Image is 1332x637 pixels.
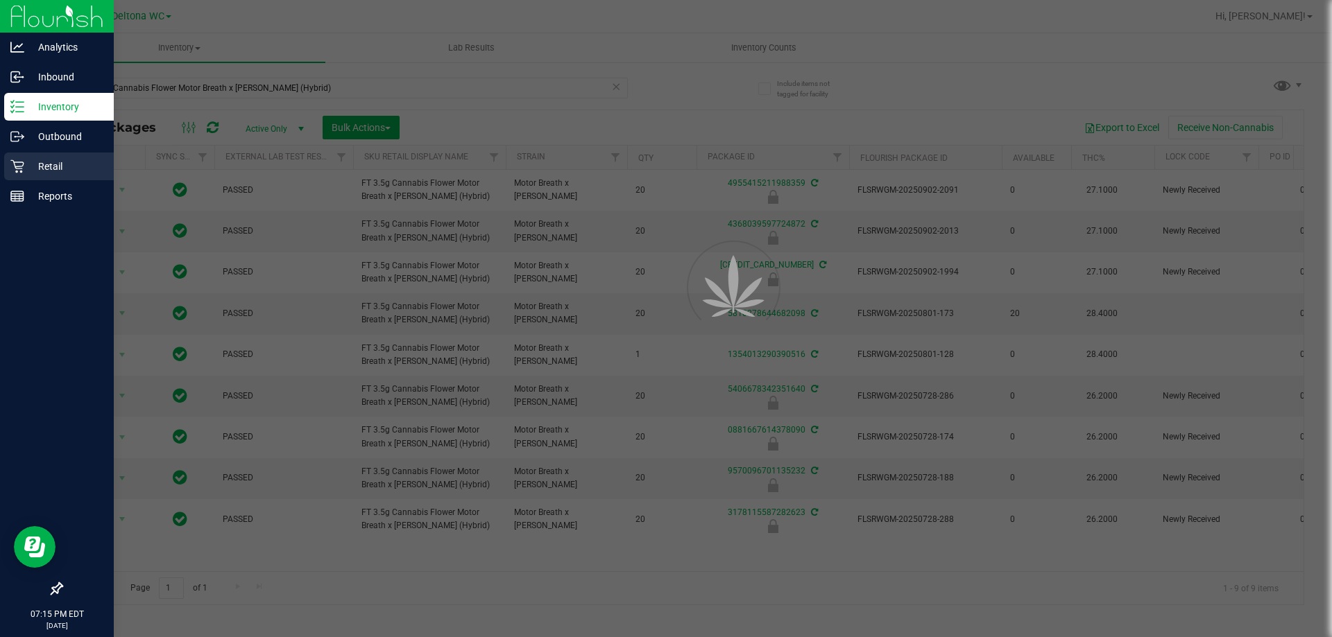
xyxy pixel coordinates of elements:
iframe: Resource center [14,526,55,568]
p: 07:15 PM EDT [6,608,108,620]
inline-svg: Retail [10,159,24,173]
inline-svg: Inventory [10,100,24,114]
inline-svg: Analytics [10,40,24,54]
p: Outbound [24,128,108,145]
p: Inventory [24,98,108,115]
p: Retail [24,158,108,175]
inline-svg: Reports [10,189,24,203]
p: Inbound [24,69,108,85]
inline-svg: Inbound [10,70,24,84]
p: Analytics [24,39,108,55]
p: Reports [24,188,108,204]
inline-svg: Outbound [10,130,24,143]
p: [DATE] [6,620,108,631]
